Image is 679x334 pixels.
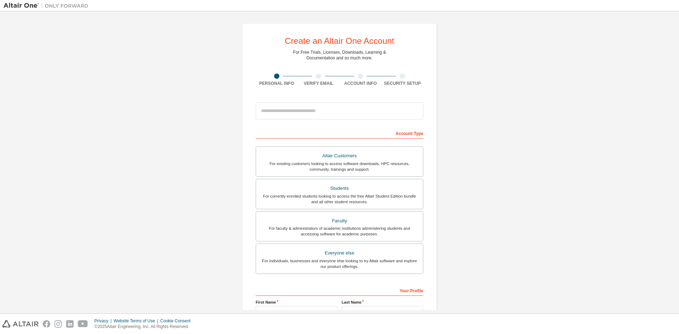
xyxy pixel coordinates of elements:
div: Verify Email [298,81,340,86]
img: altair_logo.svg [2,320,39,328]
label: First Name [256,299,337,305]
img: instagram.svg [54,320,62,328]
img: youtube.svg [78,320,88,328]
div: For faculty & administrators of academic institutions administering students and accessing softwa... [260,225,419,237]
img: Altair One [4,2,92,9]
label: Last Name [342,299,423,305]
div: For Free Trials, Licenses, Downloads, Learning & Documentation and so much more. [293,49,386,61]
div: Account Type [256,127,423,139]
div: Personal Info [256,81,298,86]
div: Students [260,183,419,193]
p: © 2025 Altair Engineering, Inc. All Rights Reserved. [94,324,195,330]
img: facebook.svg [43,320,50,328]
div: For individuals, businesses and everyone else looking to try Altair software and explore our prod... [260,258,419,269]
div: Account Info [339,81,382,86]
div: Cookie Consent [160,318,195,324]
div: For currently enrolled students looking to access the free Altair Student Edition bundle and all ... [260,193,419,205]
div: Security Setup [382,81,424,86]
div: Faculty [260,216,419,226]
div: Altair Customers [260,151,419,161]
img: linkedin.svg [66,320,74,328]
div: Privacy [94,318,114,324]
div: Everyone else [260,248,419,258]
div: Create an Altair One Account [285,37,394,45]
div: Website Terms of Use [114,318,160,324]
div: Your Profile [256,285,423,296]
div: For existing customers looking to access software downloads, HPC resources, community, trainings ... [260,161,419,172]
